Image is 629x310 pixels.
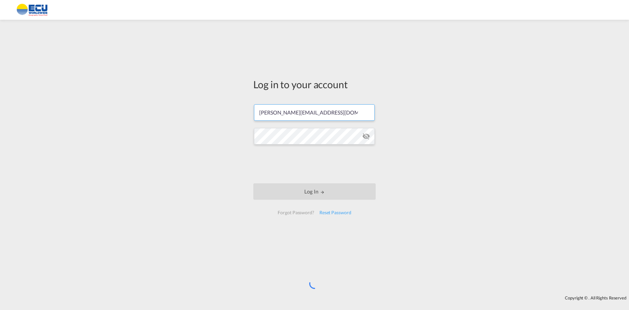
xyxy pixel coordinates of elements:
[10,3,54,17] img: 6cccb1402a9411edb762cf9624ab9cda.png
[317,207,354,219] div: Reset Password
[253,183,376,200] button: LOGIN
[362,132,370,140] md-icon: icon-eye-off
[254,104,375,121] input: Enter email/phone number
[253,77,376,91] div: Log in to your account
[264,151,365,177] iframe: reCAPTCHA
[275,207,316,219] div: Forgot Password?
